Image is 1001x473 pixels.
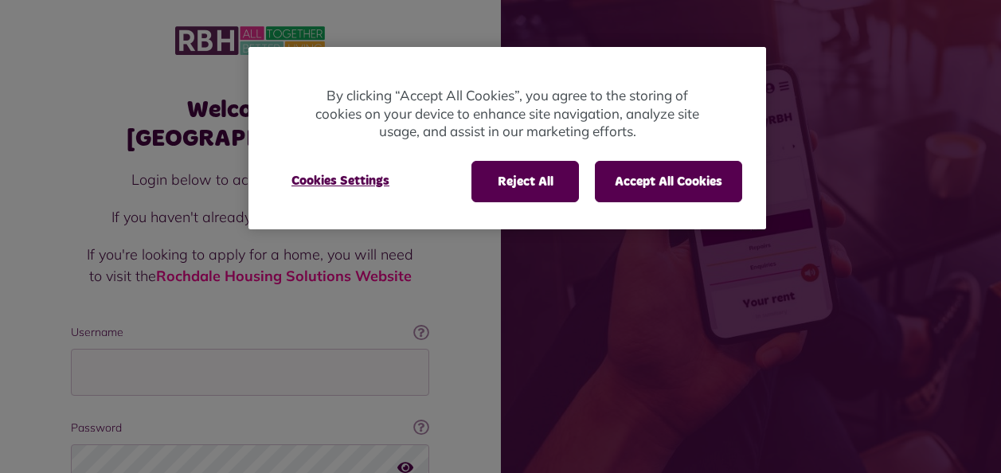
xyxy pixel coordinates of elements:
[471,161,579,202] button: Reject All
[272,161,409,201] button: Cookies Settings
[595,161,742,202] button: Accept All Cookies
[248,47,766,229] div: Privacy
[312,87,702,141] p: By clicking “Accept All Cookies”, you agree to the storing of cookies on your device to enhance s...
[248,47,766,229] div: Cookie banner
